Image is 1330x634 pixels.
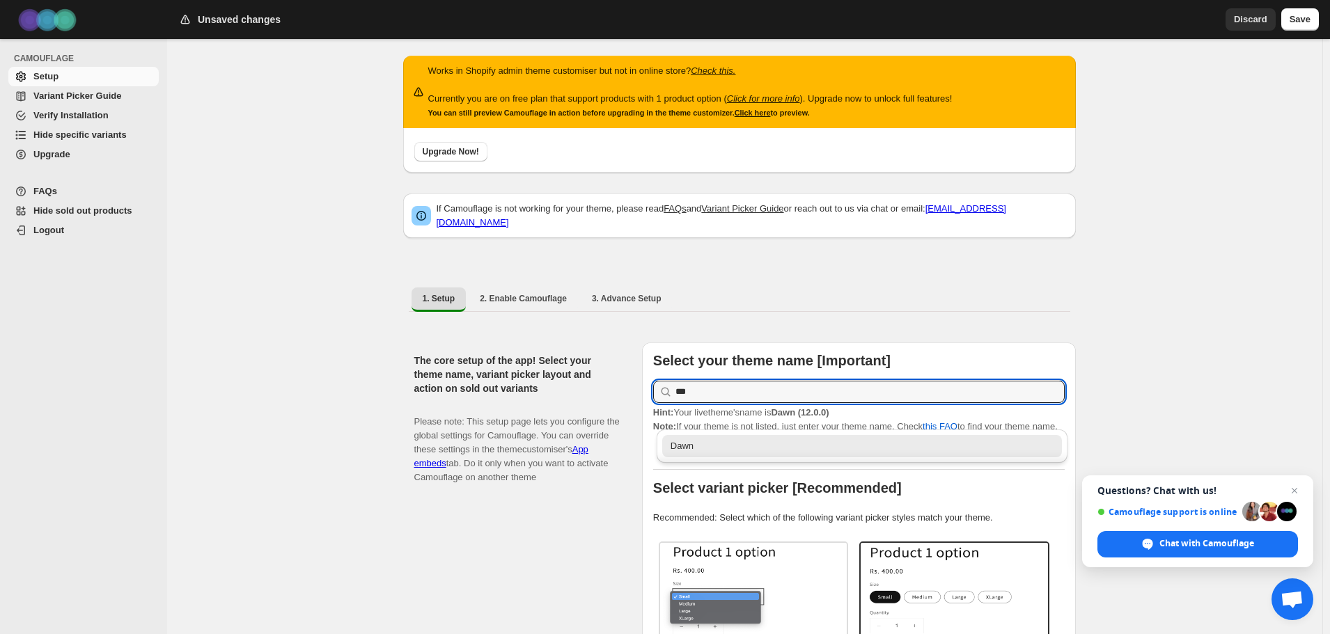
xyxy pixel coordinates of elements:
[480,293,567,304] span: 2. Enable Camouflage
[14,53,160,64] span: CAMOUFLAGE
[701,203,783,214] a: Variant Picker Guide
[8,106,159,125] a: Verify Installation
[735,109,771,117] a: Click here
[1097,507,1237,517] span: Camouflage support is online
[437,202,1067,230] p: If Camouflage is not working for your theme, please read and or reach out to us via chat or email:
[653,480,902,496] b: Select variant picker [Recommended]
[923,421,957,431] a: this FAQ
[592,293,662,304] span: 3. Advance Setup
[1226,8,1276,31] button: Discard
[428,109,810,117] small: You can still preview Camouflage in action before upgrading in the theme customizer. to preview.
[33,149,70,159] span: Upgrade
[771,407,829,418] strong: Dawn (12.0.0)
[1290,13,1311,26] span: Save
[727,93,800,104] a: Click for more info
[33,71,58,81] span: Setup
[691,65,735,76] a: Check this.
[33,205,132,216] span: Hide sold out products
[671,439,1054,453] div: Dawn
[428,64,953,78] p: Works in Shopify admin theme customiser but not in online store?
[33,129,127,140] span: Hide specific variants
[428,92,953,106] p: Currently you are on free plan that support products with 1 product option ( ). Upgrade now to un...
[1281,8,1319,31] button: Save
[1097,531,1298,557] span: Chat with Camouflage
[653,511,1065,525] p: Recommended: Select which of the following variant picker styles match your theme.
[1159,537,1254,550] span: Chat with Camouflage
[8,182,159,201] a: FAQs
[33,225,64,235] span: Logout
[8,145,159,164] a: Upgrade
[423,146,479,157] span: Upgrade Now!
[414,401,620,484] p: Please note: This setup page lets you configure the global settings for Camouflage. You can overr...
[1097,485,1298,496] span: Questions? Chat with us!
[198,13,281,26] h2: Unsaved changes
[653,407,829,418] span: Your live theme's name is
[653,353,891,368] b: Select your theme name [Important]
[8,125,159,145] a: Hide specific variants
[657,435,1068,457] li: Dawn
[33,110,109,120] span: Verify Installation
[414,354,620,395] h2: The core setup of the app! Select your theme name, variant picker layout and action on sold out v...
[1272,578,1313,620] a: Open chat
[1234,13,1267,26] span: Discard
[653,421,676,431] strong: Note:
[653,407,674,418] strong: Hint:
[8,67,159,86] a: Setup
[33,90,121,101] span: Variant Picker Guide
[33,186,57,196] span: FAQs
[664,203,687,214] a: FAQs
[653,406,1065,434] p: If your theme is not listed, just enter your theme name. Check to find your theme name.
[8,201,159,221] a: Hide sold out products
[8,221,159,240] a: Logout
[423,293,455,304] span: 1. Setup
[414,142,487,161] button: Upgrade Now!
[8,86,159,106] a: Variant Picker Guide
